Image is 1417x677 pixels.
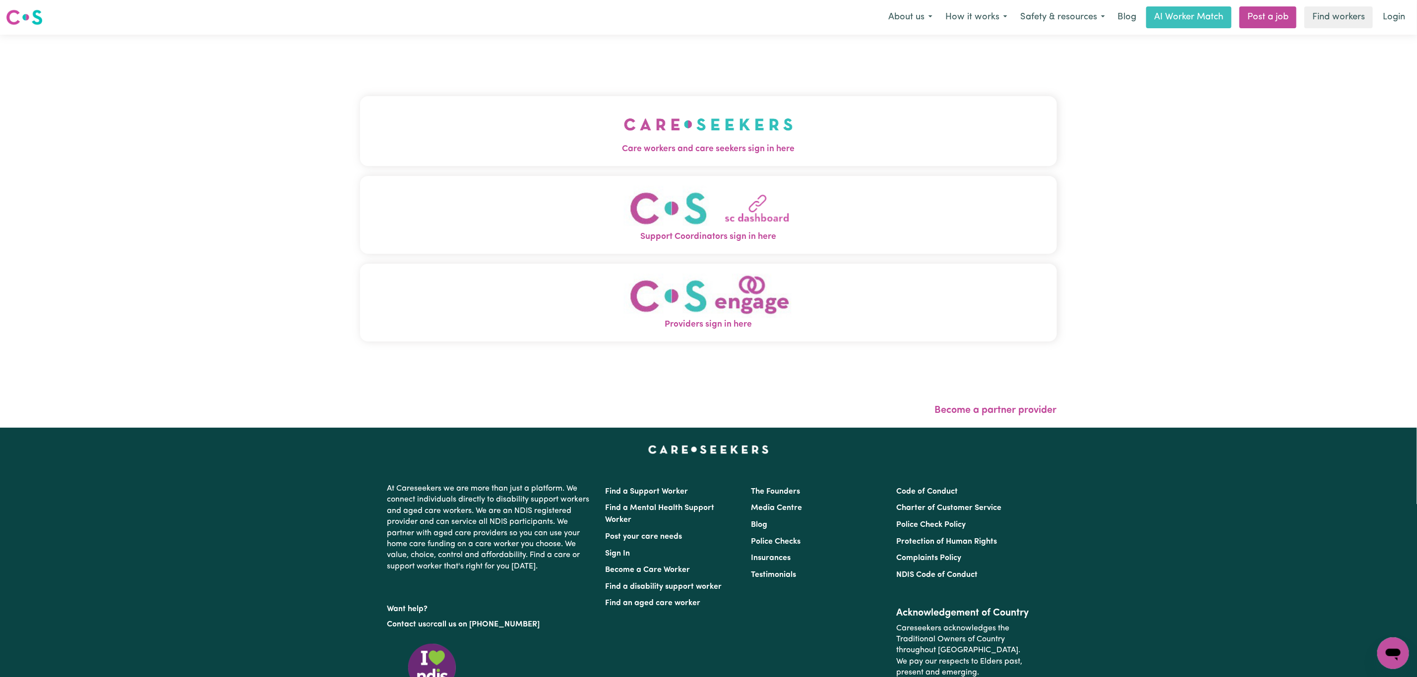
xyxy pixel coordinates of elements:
[896,538,997,546] a: Protection of Human Rights
[935,405,1057,415] a: Become a partner provider
[896,521,966,529] a: Police Check Policy
[751,538,801,546] a: Police Checks
[6,6,43,29] a: Careseekers logo
[606,488,688,496] a: Find a Support Worker
[387,615,594,634] p: or
[751,504,802,512] a: Media Centre
[939,7,1014,28] button: How it works
[751,554,791,562] a: Insurances
[606,504,715,524] a: Find a Mental Health Support Worker
[751,521,767,529] a: Blog
[360,176,1057,254] button: Support Coordinators sign in here
[896,607,1030,619] h2: Acknowledgement of Country
[648,446,769,453] a: Careseekers home page
[360,96,1057,166] button: Care workers and care seekers sign in here
[896,488,958,496] a: Code of Conduct
[751,571,796,579] a: Testimonials
[896,554,961,562] a: Complaints Policy
[360,230,1057,243] span: Support Coordinators sign in here
[1014,7,1111,28] button: Safety & resources
[606,550,630,558] a: Sign In
[1111,6,1142,28] a: Blog
[896,571,978,579] a: NDIS Code of Conduct
[606,566,690,574] a: Become a Care Worker
[606,533,682,541] a: Post your care needs
[606,599,701,607] a: Find an aged care worker
[751,488,800,496] a: The Founders
[1304,6,1373,28] a: Find workers
[387,621,427,628] a: Contact us
[387,479,594,576] p: At Careseekers we are more than just a platform. We connect individuals directly to disability su...
[387,600,594,615] p: Want help?
[6,8,43,26] img: Careseekers logo
[1377,637,1409,669] iframe: Button to launch messaging window, conversation in progress
[434,621,540,628] a: call us on [PHONE_NUMBER]
[1239,6,1296,28] a: Post a job
[360,318,1057,331] span: Providers sign in here
[882,7,939,28] button: About us
[1146,6,1232,28] a: AI Worker Match
[360,143,1057,156] span: Care workers and care seekers sign in here
[606,583,722,591] a: Find a disability support worker
[360,264,1057,341] button: Providers sign in here
[1377,6,1411,28] a: Login
[896,504,1001,512] a: Charter of Customer Service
